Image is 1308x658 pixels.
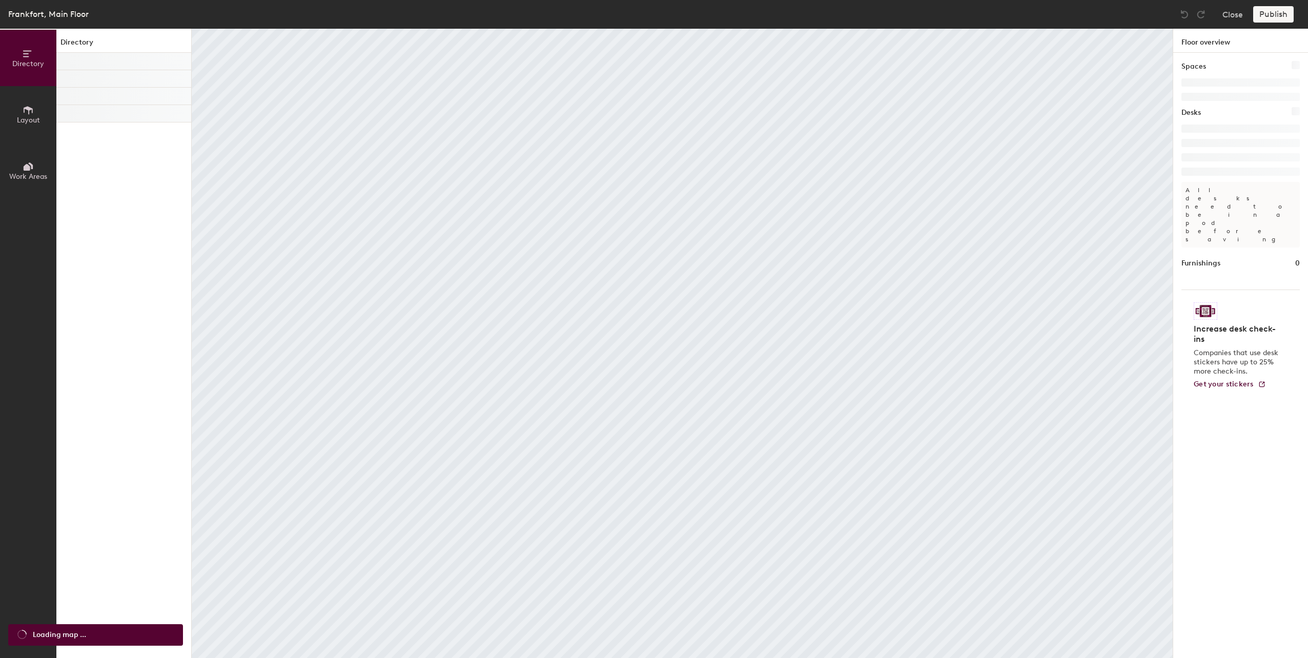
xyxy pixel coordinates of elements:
[33,629,86,641] span: Loading map ...
[1295,258,1300,269] h1: 0
[1194,380,1266,389] a: Get your stickers
[192,29,1173,658] canvas: Map
[1181,258,1220,269] h1: Furnishings
[8,8,89,20] div: Frankfort, Main Floor
[9,172,47,181] span: Work Areas
[1222,6,1243,23] button: Close
[56,37,191,53] h1: Directory
[1194,302,1217,320] img: Sticker logo
[1194,324,1281,344] h4: Increase desk check-ins
[1181,61,1206,72] h1: Spaces
[12,59,44,68] span: Directory
[1181,182,1300,248] p: All desks need to be in a pod before saving
[17,116,40,125] span: Layout
[1196,9,1206,19] img: Redo
[1173,29,1308,53] h1: Floor overview
[1179,9,1190,19] img: Undo
[1194,380,1254,388] span: Get your stickers
[1194,348,1281,376] p: Companies that use desk stickers have up to 25% more check-ins.
[1181,107,1201,118] h1: Desks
